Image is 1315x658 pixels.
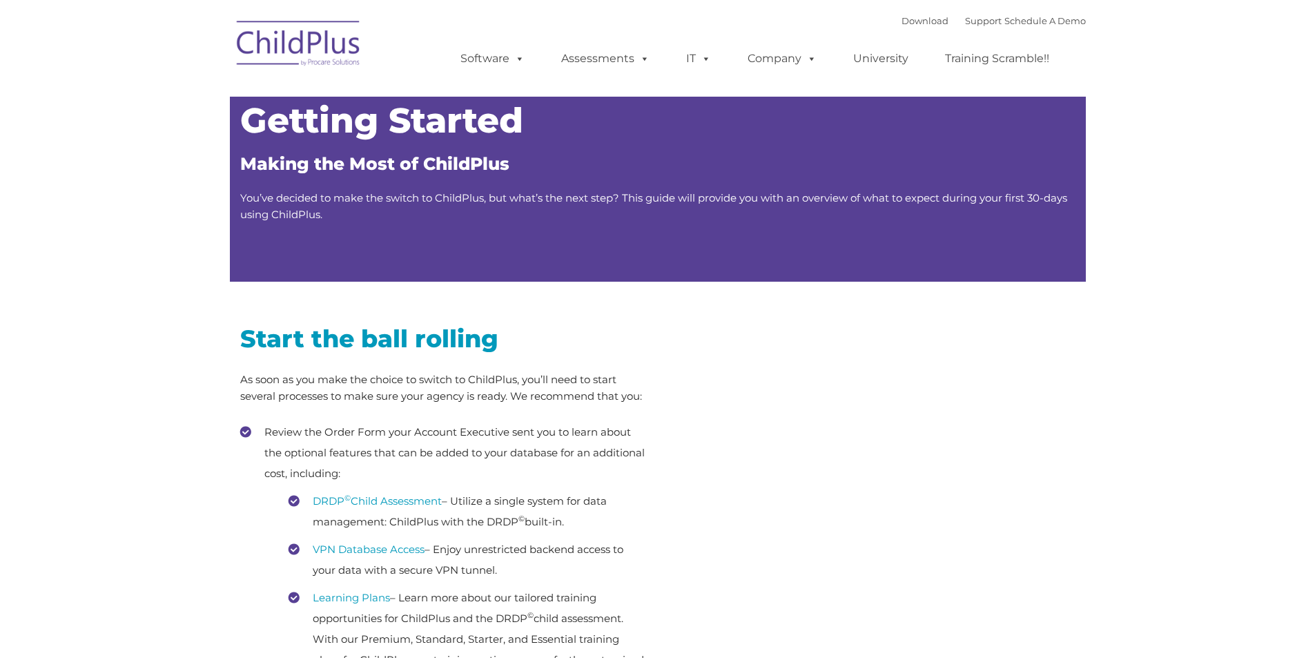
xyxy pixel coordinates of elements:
[240,371,647,405] p: As soon as you make the choice to switch to ChildPlus, you’ll need to start several processes to ...
[965,15,1002,26] a: Support
[1004,15,1086,26] a: Schedule A Demo
[240,191,1067,221] span: You’ve decided to make the switch to ChildPlus, but what’s the next step? This guide will provide...
[289,539,647,581] li: – Enjoy unrestricted backend access to your data with a secure VPN tunnel.
[902,15,948,26] a: Download
[344,493,351,503] sup: ©
[931,45,1063,72] a: Training Scramble!!
[518,514,525,523] sup: ©
[313,494,442,507] a: DRDP©Child Assessment
[313,591,390,604] a: Learning Plans
[734,45,830,72] a: Company
[289,491,647,532] li: – Utilize a single system for data management: ChildPlus with the DRDP built-in.
[527,610,534,620] sup: ©
[313,543,425,556] a: VPN Database Access
[447,45,538,72] a: Software
[240,99,523,142] span: Getting Started
[240,323,647,354] h2: Start the ball rolling
[672,45,725,72] a: IT
[902,15,1086,26] font: |
[240,153,509,174] span: Making the Most of ChildPlus
[839,45,922,72] a: University
[230,11,368,80] img: ChildPlus by Procare Solutions
[547,45,663,72] a: Assessments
